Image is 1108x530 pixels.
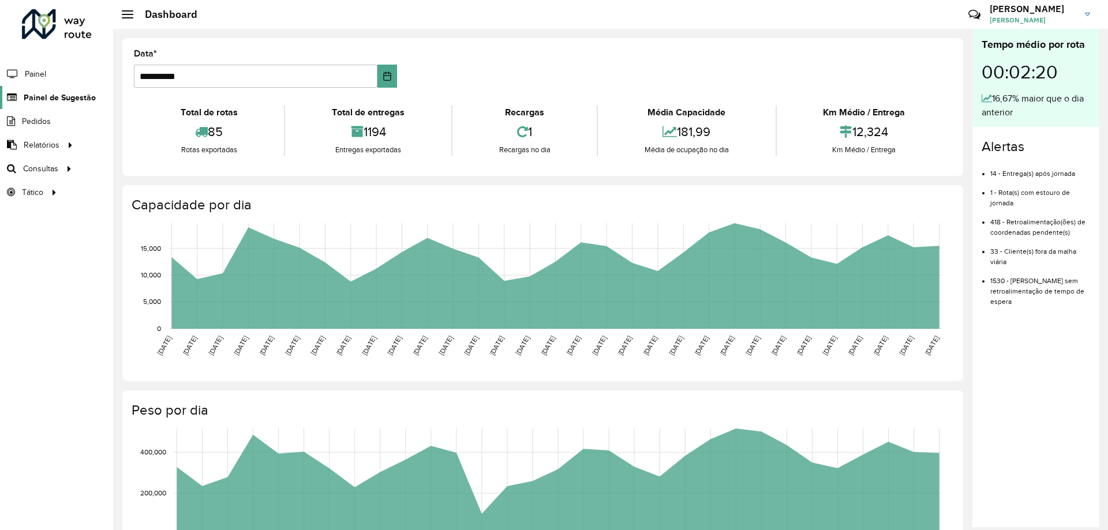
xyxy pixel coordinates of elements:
text: [DATE] [411,334,428,356]
text: [DATE] [181,334,198,356]
text: [DATE] [744,334,761,356]
text: 5,000 [143,298,161,306]
text: [DATE] [437,334,454,356]
div: Total de rotas [137,106,281,119]
div: 181,99 [601,119,772,144]
div: Total de entregas [288,106,448,119]
div: Entregas exportadas [288,144,448,156]
text: [DATE] [463,334,480,356]
h2: Dashboard [133,8,197,21]
div: Recargas [455,106,594,119]
text: [DATE] [207,334,224,356]
div: Média de ocupação no dia [601,144,772,156]
label: Data [134,47,157,61]
span: Pedidos [22,115,51,127]
li: 14 - Entrega(s) após jornada [990,160,1090,179]
span: Consultas [23,163,58,175]
text: [DATE] [642,334,658,356]
div: Km Médio / Entrega [780,144,949,156]
span: Painel [25,68,46,80]
li: 1530 - [PERSON_NAME] sem retroalimentação de tempo de espera [990,267,1090,307]
text: [DATE] [898,334,915,356]
h4: Alertas [982,138,1090,155]
text: [DATE] [233,334,249,356]
text: [DATE] [693,334,710,356]
text: [DATE] [488,334,505,356]
text: [DATE] [309,334,326,356]
a: Contato Rápido [962,2,987,27]
text: [DATE] [847,334,863,356]
text: [DATE] [616,334,633,356]
span: Tático [22,186,43,198]
text: 0 [157,325,161,332]
div: 12,324 [780,119,949,144]
div: Rotas exportadas [137,144,281,156]
div: Média Capacidade [601,106,772,119]
div: 1194 [288,119,448,144]
text: 15,000 [141,245,161,252]
text: [DATE] [923,334,940,356]
text: 400,000 [140,448,166,456]
text: [DATE] [284,334,301,356]
text: [DATE] [565,334,582,356]
text: [DATE] [335,334,351,356]
div: 85 [137,119,281,144]
div: 16,67% maior que o dia anterior [982,92,1090,119]
text: [DATE] [821,334,838,356]
text: [DATE] [591,334,608,356]
div: Tempo médio por rota [982,37,1090,52]
span: Relatórios [24,139,59,151]
h4: Capacidade por dia [132,197,952,213]
div: 1 [455,119,594,144]
text: [DATE] [386,334,403,356]
text: [DATE] [361,334,377,356]
h3: [PERSON_NAME] [990,3,1076,14]
li: 1 - Rota(s) com estouro de jornada [990,179,1090,208]
div: Km Médio / Entrega [780,106,949,119]
li: 33 - Cliente(s) fora da malha viária [990,238,1090,267]
text: [DATE] [668,334,684,356]
span: Painel de Sugestão [24,92,96,104]
text: 10,000 [141,271,161,279]
span: [PERSON_NAME] [990,15,1076,25]
text: [DATE] [514,334,531,356]
text: [DATE] [156,334,173,356]
li: 418 - Retroalimentação(ões) de coordenadas pendente(s) [990,208,1090,238]
button: Choose Date [377,65,398,88]
text: [DATE] [718,334,735,356]
text: [DATE] [540,334,556,356]
text: [DATE] [770,334,787,356]
text: [DATE] [258,334,275,356]
div: 00:02:20 [982,52,1090,92]
h4: Peso por dia [132,402,952,419]
text: [DATE] [795,334,812,356]
text: 200,000 [140,489,166,497]
div: Recargas no dia [455,144,594,156]
text: [DATE] [872,334,889,356]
